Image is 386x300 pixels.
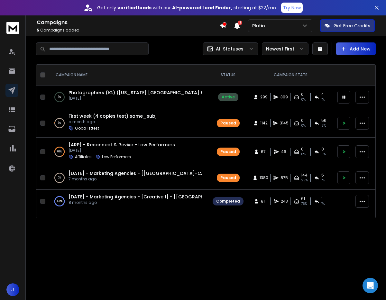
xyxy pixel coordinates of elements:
div: Paused [220,175,236,180]
p: [DATE] [69,96,202,101]
p: Try Now [283,5,301,11]
span: 299 [260,95,268,100]
span: 67 [261,149,267,154]
h1: Campaigns [37,19,220,26]
span: 309 [280,95,288,100]
a: Photographers (IG) ([US_STATE] [GEOGRAPHIC_DATA] Broad) [69,89,217,96]
span: 4 [321,92,324,97]
p: 0 % [58,175,61,181]
button: J [6,283,19,296]
span: 61 [301,196,305,201]
span: 46 [281,149,288,154]
span: 1380 [260,175,268,180]
p: 68 % [57,149,62,155]
a: First week (4 copies test) same_subj [69,113,156,119]
span: 1 % [321,97,325,102]
span: 3145 [280,121,289,126]
div: Paused [220,149,236,154]
span: 5 [37,27,39,33]
p: Campaigns added [37,28,220,33]
button: Try Now [281,3,303,13]
div: Paused [220,121,236,126]
span: 875 [280,175,288,180]
button: Add New [336,42,376,55]
span: 1142 [260,121,268,126]
button: Newest First [262,42,308,55]
td: 0%[DATE] - Marketing Agencies - [[GEOGRAPHIC_DATA]-CA-All] - 2501077 months ago [48,166,209,190]
span: 0 % [321,152,326,157]
p: Get Free Credits [334,23,370,29]
div: Open Intercom Messenger [363,278,378,293]
p: Get only with our starting at $22/mo [97,5,276,11]
th: CAMPAIGN NAME [48,65,209,86]
td: 1%Photographers (IG) ([US_STATE] [GEOGRAPHIC_DATA] Broad)[DATE] [48,86,209,109]
p: Affiliates [75,154,92,159]
span: 0 [301,92,304,97]
span: 0 [301,147,304,152]
div: Completed [216,199,240,204]
span: 0% [301,123,306,128]
a: [DATE] - Marketing Agencies - [Creative 1] - [[GEOGRAPHIC_DATA]-[GEOGRAPHIC_DATA] - [GEOGRAPHIC_D... [69,194,376,200]
a: [DATE] - Marketing Agencies - [[GEOGRAPHIC_DATA]-CA-All] - 250107 [69,170,236,177]
a: [ARP] - Reconnect & Revive - Low Performers [69,141,175,148]
p: All Statuses [216,46,244,52]
p: 100 % [57,198,62,205]
td: 100%[DATE] - Marketing Agencies - [Creative 1] - [[GEOGRAPHIC_DATA]-[GEOGRAPHIC_DATA] - [GEOGRAPH... [48,190,209,213]
td: 68%[ARP] - Reconnect & Revive - Low Performers[DATE]AffiliatesLow Performers [48,138,209,166]
span: 144 [301,173,308,178]
p: a month ago [69,119,156,124]
span: 5 [321,173,324,178]
p: 3 % [58,120,61,126]
span: 0% [301,97,306,102]
span: 5 % [321,123,326,128]
td: 3%First week (4 copies test) same_subja month agoGood 1sttest [48,109,209,138]
span: 75 % [301,201,307,206]
p: 1 % [58,94,61,100]
th: STATUS [209,65,247,86]
p: [DATE] [69,148,175,153]
p: 7 months ago [69,177,202,182]
span: 1 % [321,201,325,206]
img: logo [6,22,19,34]
p: Plutio [252,23,268,29]
span: 0% [301,152,306,157]
span: 0 [321,147,324,152]
span: 2 [238,21,242,25]
span: 1 [321,196,323,201]
span: 1 % [321,178,325,183]
th: CAMPAIGN STATS [247,65,334,86]
span: 56 [321,118,326,123]
span: 29 % [301,178,308,183]
span: 243 [281,199,288,204]
span: 0 [301,118,304,123]
strong: verified leads [117,5,152,11]
p: 8 months ago [69,200,202,205]
span: 81 [261,199,267,204]
button: Get Free Credits [320,19,375,32]
p: Low Performers [102,154,131,159]
p: Good 1sttest [75,126,99,131]
div: Active [222,95,235,100]
strong: AI-powered Lead Finder, [172,5,232,11]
